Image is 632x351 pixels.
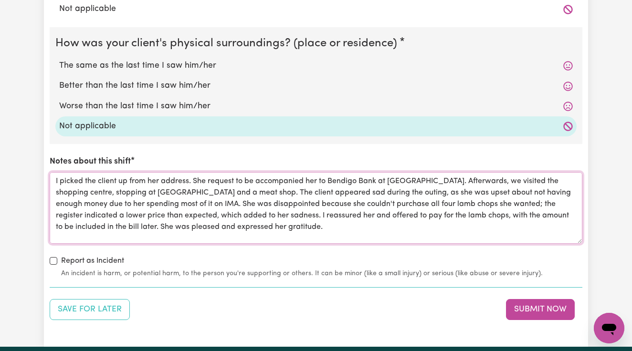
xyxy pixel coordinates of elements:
textarea: I picked the client up from her address. She request to be accompanied her to Bendigo Bank at [GE... [50,172,582,244]
label: Not applicable [59,120,573,133]
label: Better than the last time I saw him/her [59,80,573,92]
label: Notes about this shift [50,155,131,168]
button: Save your job report [50,299,130,320]
legend: How was your client's physical surroundings? (place or residence) [55,35,401,52]
label: The same as the last time I saw him/her [59,60,573,72]
label: Not applicable [59,3,573,15]
label: Worse than the last time I saw him/her [59,100,573,113]
button: Submit your job report [506,299,575,320]
iframe: Button to launch messaging window, conversation in progress [594,313,624,343]
label: Report as Incident [61,255,124,267]
small: An incident is harm, or potential harm, to the person you're supporting or others. It can be mino... [61,268,582,279]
